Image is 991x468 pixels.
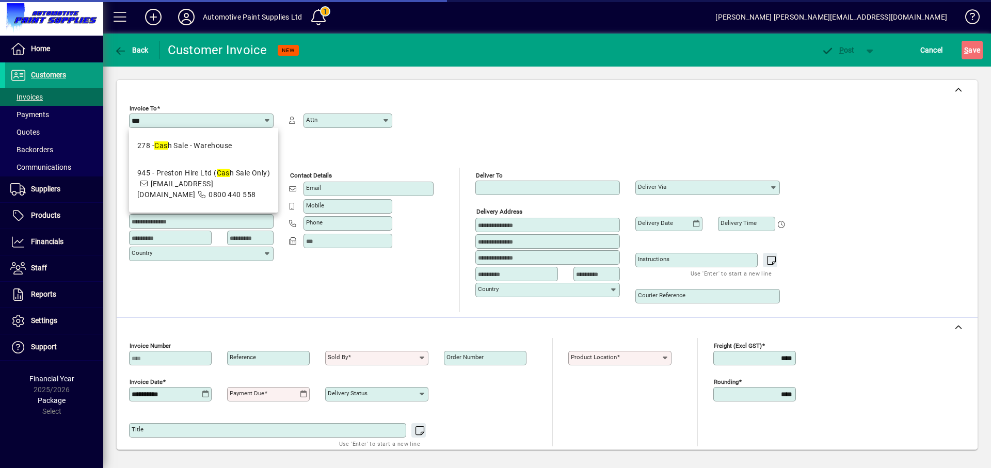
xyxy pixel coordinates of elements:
[638,183,666,190] mat-label: Deliver via
[31,316,57,325] span: Settings
[132,249,152,256] mat-label: Country
[5,141,103,158] a: Backorders
[130,378,163,385] mat-label: Invoice date
[5,176,103,202] a: Suppliers
[170,8,203,26] button: Profile
[839,46,844,54] span: P
[5,36,103,62] a: Home
[306,184,321,191] mat-label: Email
[137,140,232,151] div: 278 - h Sale - Warehouse
[721,219,757,227] mat-label: Delivery time
[130,342,171,349] mat-label: Invoice number
[31,185,60,193] span: Suppliers
[478,285,499,293] mat-label: Country
[5,334,103,360] a: Support
[714,342,762,349] mat-label: Freight (excl GST)
[5,282,103,308] a: Reports
[5,106,103,123] a: Payments
[114,46,149,54] span: Back
[31,343,57,351] span: Support
[129,132,278,159] mat-option: 278 - Cash Sale - Warehouse
[964,46,968,54] span: S
[230,353,256,361] mat-label: Reference
[446,353,484,361] mat-label: Order number
[31,71,66,79] span: Customers
[137,180,213,199] span: [EMAIL_ADDRESS][DOMAIN_NAME]
[168,42,267,58] div: Customer Invoice
[230,390,264,397] mat-label: Payment due
[714,378,739,385] mat-label: Rounding
[10,146,53,154] span: Backorders
[10,163,71,171] span: Communications
[306,116,317,123] mat-label: Attn
[38,396,66,405] span: Package
[306,202,324,209] mat-label: Mobile
[638,292,685,299] mat-label: Courier Reference
[31,211,60,219] span: Products
[962,41,983,59] button: Save
[5,88,103,106] a: Invoices
[5,158,103,176] a: Communications
[10,128,40,136] span: Quotes
[328,353,348,361] mat-label: Sold by
[129,159,278,208] mat-option: 945 - Preston Hire Ltd (Cash Sale Only)
[282,47,295,54] span: NEW
[10,93,43,101] span: Invoices
[816,41,860,59] button: Post
[10,110,49,119] span: Payments
[918,41,946,59] button: Cancel
[920,42,943,58] span: Cancel
[957,2,978,36] a: Knowledge Base
[137,168,270,179] div: 945 - Preston Hire Ltd ( h Sale Only)
[5,255,103,281] a: Staff
[31,264,47,272] span: Staff
[31,44,50,53] span: Home
[31,237,63,246] span: Financials
[328,390,367,397] mat-label: Delivery status
[5,203,103,229] a: Products
[111,41,151,59] button: Back
[5,229,103,255] a: Financials
[5,308,103,334] a: Settings
[715,9,947,25] div: [PERSON_NAME] [PERSON_NAME][EMAIL_ADDRESS][DOMAIN_NAME]
[137,8,170,26] button: Add
[103,41,160,59] app-page-header-button: Back
[217,169,230,177] em: Cas
[964,42,980,58] span: ave
[339,438,420,449] mat-hint: Use 'Enter' to start a new line
[821,46,855,54] span: ost
[132,426,143,433] mat-label: Title
[638,255,669,263] mat-label: Instructions
[5,123,103,141] a: Quotes
[203,9,302,25] div: Automotive Paint Supplies Ltd
[691,267,772,279] mat-hint: Use 'Enter' to start a new line
[154,141,167,150] em: Cas
[209,190,255,199] span: 0800 440 558
[306,219,323,226] mat-label: Phone
[638,219,673,227] mat-label: Delivery date
[476,172,503,179] mat-label: Deliver To
[130,105,157,112] mat-label: Invoice To
[29,375,74,383] span: Financial Year
[571,353,617,361] mat-label: Product location
[31,290,56,298] span: Reports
